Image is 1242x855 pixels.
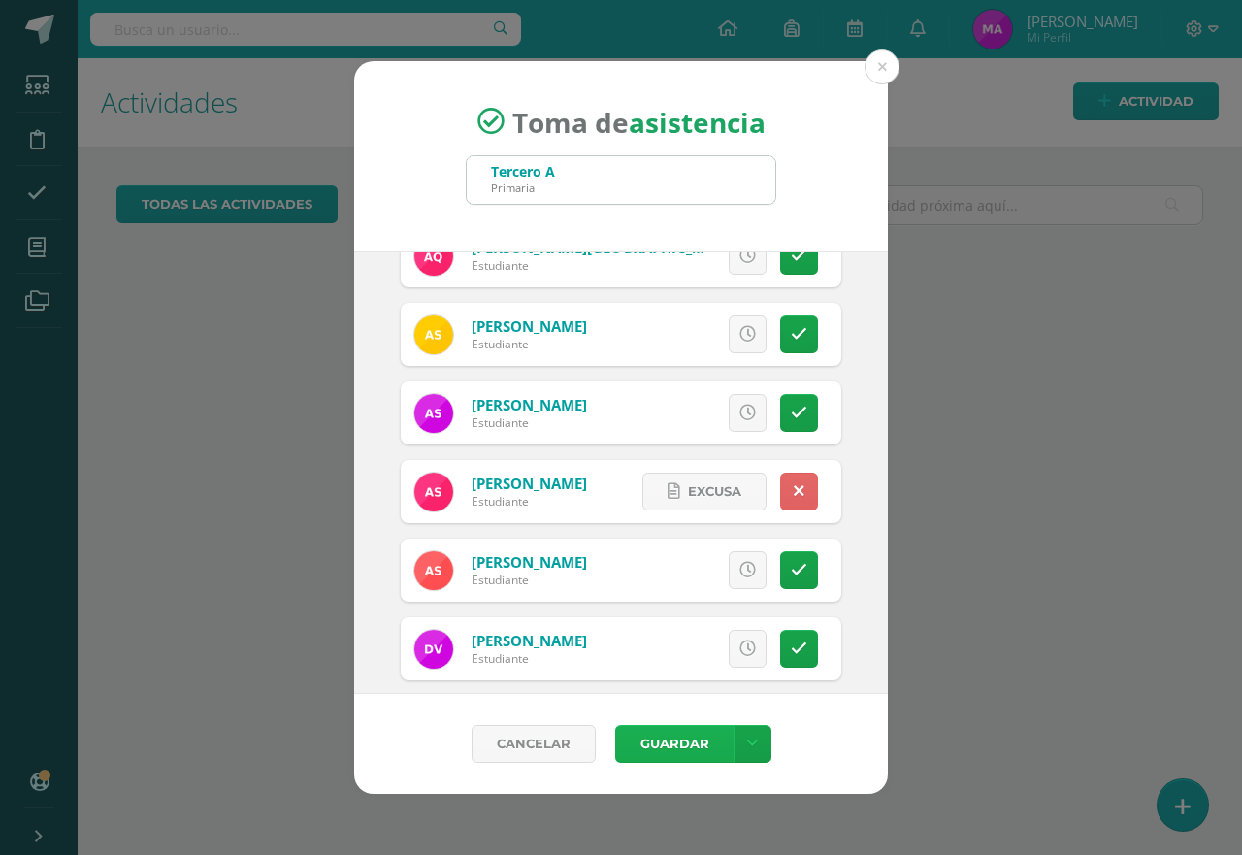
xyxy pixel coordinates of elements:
a: Excusa [642,473,767,510]
img: 0eceb2f4d5878cda1e044d2934a361b4.png [414,315,453,354]
img: 3fc806be8eb77303810973fb6111bddb.png [414,551,453,590]
div: Estudiante [472,336,587,352]
button: Close (Esc) [865,49,899,84]
div: Estudiante [472,650,587,667]
strong: asistencia [629,103,766,140]
div: Estudiante [472,414,587,431]
div: Estudiante [472,257,704,274]
a: Cancelar [472,725,596,763]
span: Excusa [688,474,741,510]
div: Primaria [491,181,555,195]
button: Guardar [615,725,734,763]
a: [PERSON_NAME] [472,631,587,650]
div: Tercero A [491,162,555,181]
img: ffc9312f85d082b672892699b9d7b8f5.png [414,237,453,276]
a: [PERSON_NAME] [472,552,587,572]
img: e724cdc667bb2fca41956c8a2ebeb408.png [414,630,453,669]
div: Estudiante [472,572,587,588]
span: Toma de [512,103,766,140]
a: [PERSON_NAME] [472,474,587,493]
img: 4dfaf77efdc54732e558a80026de17bb.png [414,473,453,511]
input: Busca un grado o sección aquí... [467,156,775,204]
a: [PERSON_NAME] [472,395,587,414]
img: 1a46dfcc1ada76af24e847a6ba815c8b.png [414,394,453,433]
a: [PERSON_NAME] [472,316,587,336]
div: Estudiante [472,493,587,510]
